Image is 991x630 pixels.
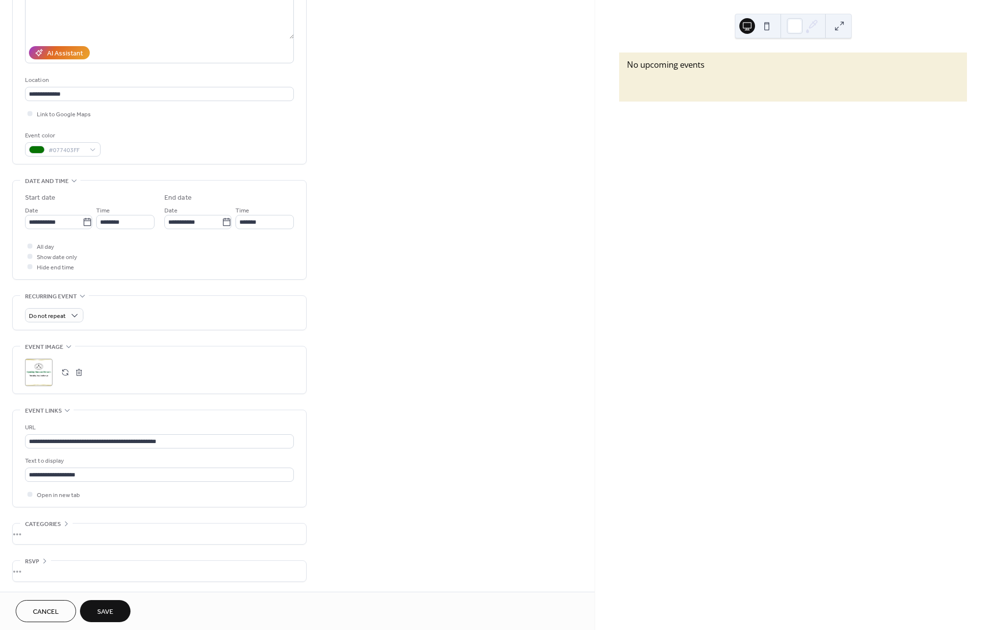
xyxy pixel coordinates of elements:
[627,58,959,71] div: No upcoming events
[33,607,59,617] span: Cancel
[25,519,61,529] span: Categories
[29,311,66,322] span: Do not repeat
[25,131,99,141] div: Event color
[37,262,74,273] span: Hide end time
[37,252,77,262] span: Show date only
[25,359,52,386] div: ;
[13,524,306,544] div: •••
[16,600,76,622] button: Cancel
[25,206,38,216] span: Date
[25,193,55,203] div: Start date
[25,556,39,567] span: RSVP
[37,242,54,252] span: All day
[25,406,62,416] span: Event links
[80,600,130,622] button: Save
[37,490,80,500] span: Open in new tab
[25,291,77,302] span: Recurring event
[25,176,69,186] span: Date and time
[164,193,192,203] div: End date
[235,206,249,216] span: Time
[37,109,91,120] span: Link to Google Maps
[25,456,292,466] div: Text to display
[97,607,113,617] span: Save
[29,46,90,59] button: AI Assistant
[47,49,83,59] div: AI Assistant
[96,206,110,216] span: Time
[25,342,63,352] span: Event image
[49,145,85,156] span: #077403FF
[164,206,178,216] span: Date
[25,75,292,85] div: Location
[13,561,306,581] div: •••
[25,422,292,433] div: URL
